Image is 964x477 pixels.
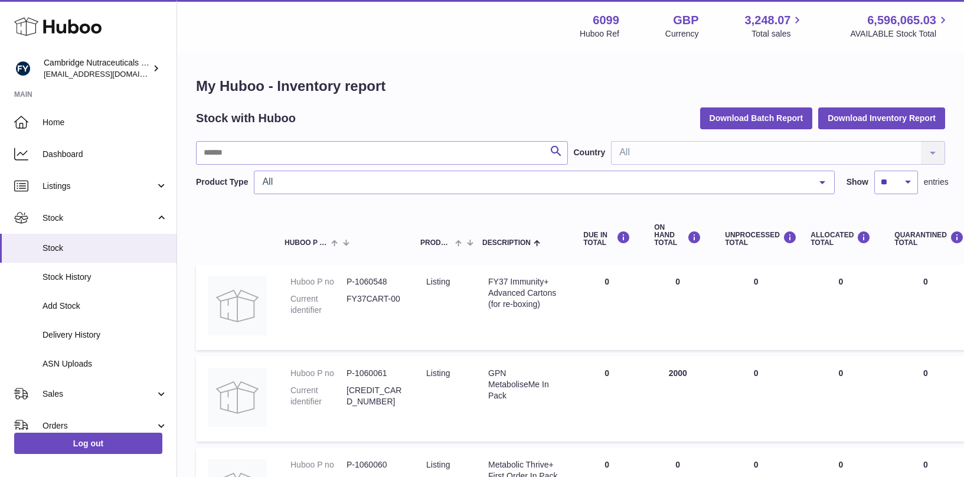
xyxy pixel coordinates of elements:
[14,60,32,77] img: huboo@camnutra.com
[488,276,560,310] div: FY37 Immunity+ Advanced Cartons (for re-boxing)
[426,460,450,469] span: listing
[713,264,799,350] td: 0
[290,368,347,379] dt: Huboo P no
[811,231,871,247] div: ALLOCATED Total
[347,293,403,316] dd: FY37CART-00
[745,12,805,40] a: 3,248.07 Total sales
[923,277,928,286] span: 0
[44,57,150,80] div: Cambridge Nutraceuticals Ltd
[347,459,403,471] dd: P-1060060
[867,12,936,28] span: 6,596,065.03
[290,276,347,287] dt: Huboo P no
[285,239,328,247] span: Huboo P no
[574,147,606,158] label: Country
[290,385,347,407] dt: Current identifier
[751,28,804,40] span: Total sales
[745,12,791,28] span: 3,248.07
[43,272,168,283] span: Stock History
[196,110,296,126] h2: Stock with Huboo
[196,177,248,188] label: Product Type
[713,356,799,442] td: 0
[426,368,450,378] span: listing
[14,433,162,454] a: Log out
[580,28,619,40] div: Huboo Ref
[43,388,155,400] span: Sales
[196,77,945,96] h1: My Huboo - Inventory report
[654,224,701,247] div: ON HAND Total
[799,264,883,350] td: 0
[665,28,699,40] div: Currency
[347,276,403,287] dd: P-1060548
[347,385,403,407] dd: [CREDIT_CARD_NUMBER]
[923,368,928,378] span: 0
[259,176,810,188] span: All
[43,149,168,160] span: Dashboard
[850,12,950,40] a: 6,596,065.03 AVAILABLE Stock Total
[583,231,630,247] div: DUE IN TOTAL
[924,177,949,188] span: entries
[43,300,168,312] span: Add Stock
[642,264,713,350] td: 0
[208,276,267,335] img: product image
[593,12,619,28] strong: 6099
[818,107,945,129] button: Download Inventory Report
[488,368,560,401] div: GPN MetaboliseMe In Pack
[290,459,347,471] dt: Huboo P no
[44,69,174,79] span: [EMAIL_ADDRESS][DOMAIN_NAME]
[571,264,642,350] td: 0
[482,239,531,247] span: Description
[847,177,868,188] label: Show
[43,329,168,341] span: Delivery History
[43,420,155,432] span: Orders
[673,12,698,28] strong: GBP
[571,356,642,442] td: 0
[725,231,787,247] div: UNPROCESSED Total
[923,460,928,469] span: 0
[850,28,950,40] span: AVAILABLE Stock Total
[43,181,155,192] span: Listings
[700,107,813,129] button: Download Batch Report
[347,368,403,379] dd: P-1060061
[642,356,713,442] td: 2000
[43,213,155,224] span: Stock
[290,293,347,316] dt: Current identifier
[43,117,168,128] span: Home
[426,277,450,286] span: listing
[208,368,267,427] img: product image
[799,356,883,442] td: 0
[43,243,168,254] span: Stock
[894,231,956,247] div: QUARANTINED Total
[43,358,168,370] span: ASN Uploads
[420,239,452,247] span: Product Type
